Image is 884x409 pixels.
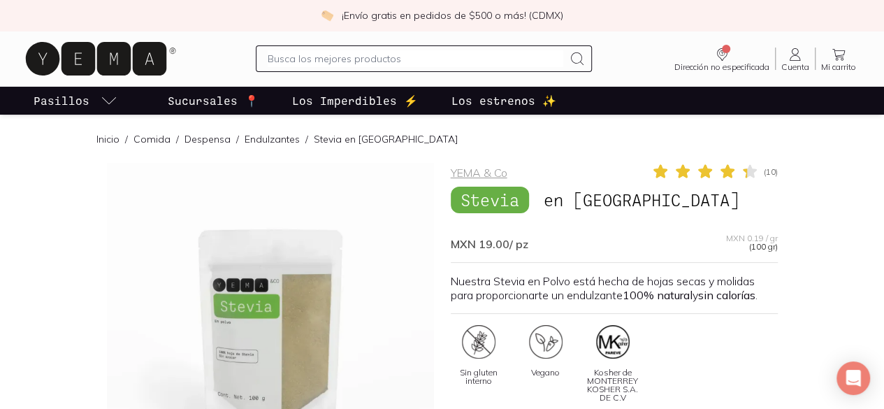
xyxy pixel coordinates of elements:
span: Sin gluten interno [451,368,507,385]
img: certificate_55e4a1f1-8c06-4539-bb7a-cfec37afd660=fwebp-q70-w96 [462,325,495,359]
a: Comida [133,133,171,145]
p: Stevia en [GEOGRAPHIC_DATA] [314,132,458,146]
a: Dirección no especificada [669,46,775,71]
strong: 100% natural [623,288,693,302]
p: Pasillos [34,92,89,109]
span: ( 10 ) [764,168,778,176]
span: (100 gr) [749,243,778,251]
a: Los Imperdibles ⚡️ [289,87,421,115]
span: / [231,132,245,146]
span: Dirección no especificada [674,63,769,71]
input: Busca los mejores productos [268,50,563,67]
p: Nuestra Stevia en Polvo está hecha de hojas secas y molidas para proporcionarte un endulzante y . [451,274,778,302]
span: MXN 19.00 / pz [451,237,528,251]
span: / [119,132,133,146]
img: check [321,9,333,22]
a: Cuenta [776,46,815,71]
p: Sucursales 📍 [168,92,259,109]
img: certificate_95b315a0-6def-49e8-a3b1-b6c9e7ad47a7=fwebp-q70-w96 [596,325,630,359]
a: Inicio [96,133,119,145]
span: Stevia [451,187,529,213]
p: Los Imperdibles ⚡️ [292,92,418,109]
a: Sucursales 📍 [165,87,261,115]
strong: sin calorías [698,288,755,302]
span: MXN 0.19 / gr [726,234,778,243]
a: pasillo-todos-link [31,87,120,115]
p: Los estrenos ✨ [451,92,556,109]
span: / [300,132,314,146]
a: Los estrenos ✨ [449,87,559,115]
div: Open Intercom Messenger [836,361,870,395]
span: Vegano [531,368,560,377]
a: Endulzantes [245,133,300,145]
a: Mi carrito [816,46,862,71]
p: ¡Envío gratis en pedidos de $500 o más! (CDMX) [342,8,563,22]
span: Kosher de MONTERREY KOSHER S.A. DE C.V [585,368,641,402]
span: Cuenta [781,63,809,71]
span: Mi carrito [821,63,856,71]
span: en [GEOGRAPHIC_DATA] [534,187,749,213]
img: certificate_86a4b5dc-104e-40e4-a7f8-89b43527f01f=fwebp-q70-w96 [529,325,563,359]
a: Despensa [184,133,231,145]
span: / [171,132,184,146]
a: YEMA & Co [451,166,507,180]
